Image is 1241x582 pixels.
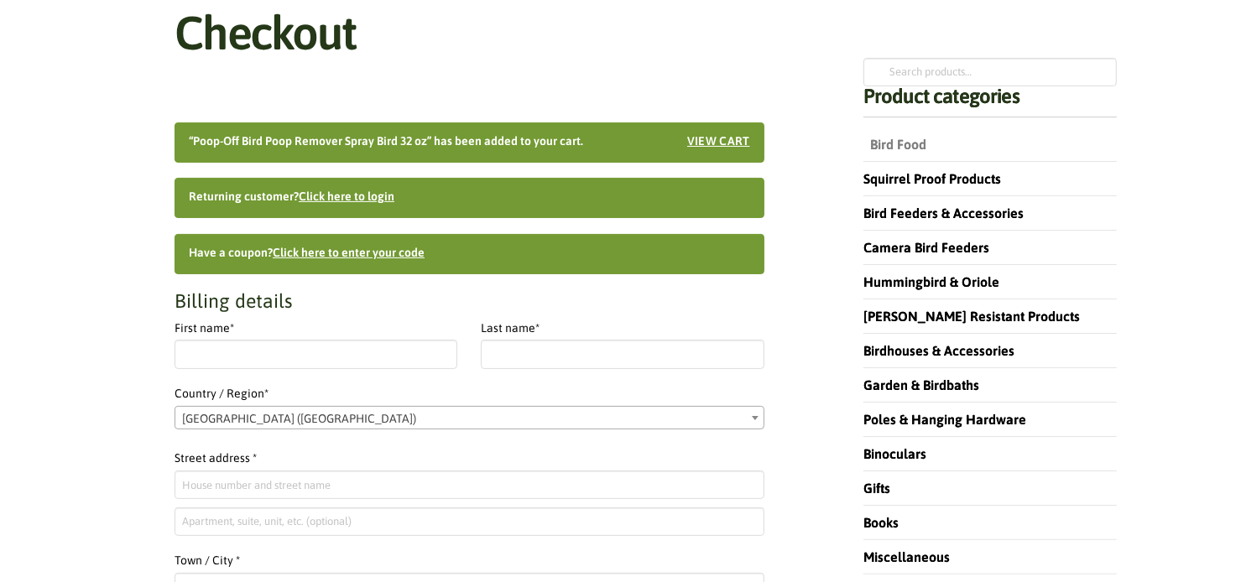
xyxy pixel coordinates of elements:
label: Street address [175,449,764,469]
a: Poles & Hanging Hardware [863,412,1026,427]
a: Bird Food [863,137,926,152]
span: Country / Region [175,406,764,429]
a: Birdhouses & Accessories [863,343,1014,358]
h3: Billing details [175,289,764,314]
span: United States (US) [175,407,764,430]
h1: Checkout [175,8,356,58]
a: Garden & Birdbaths [863,377,979,392]
div: Returning customer? [175,178,764,218]
label: Last name [481,319,764,339]
label: Country / Region [175,319,764,404]
input: House number and street name [175,470,764,499]
div: “Poop-Off Bird Poop Remover Spray Bird 32 oz” has been added to your cart. [175,122,764,163]
input: Apartment, suite, unit, etc. (optional) [175,507,764,536]
input: Search products… [863,58,1117,86]
label: Town / City [175,551,764,571]
a: Hummingbird & Oriole [863,274,999,289]
a: Gifts [863,481,890,496]
label: First name [175,319,457,339]
a: [PERSON_NAME] Resistant Products [863,309,1080,324]
a: View cart [687,133,750,150]
h4: Product categories [863,86,1117,117]
a: Camera Bird Feeders [863,240,989,255]
a: Bird Feeders & Accessories [863,205,1024,221]
a: Enter your coupon code [273,246,425,259]
a: Click here to login [299,190,394,203]
a: Miscellaneous [863,549,950,564]
a: Binoculars [863,446,926,461]
a: Books [863,515,899,530]
a: Squirrel Proof Products [863,171,1001,186]
div: Have a coupon? [175,234,764,274]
